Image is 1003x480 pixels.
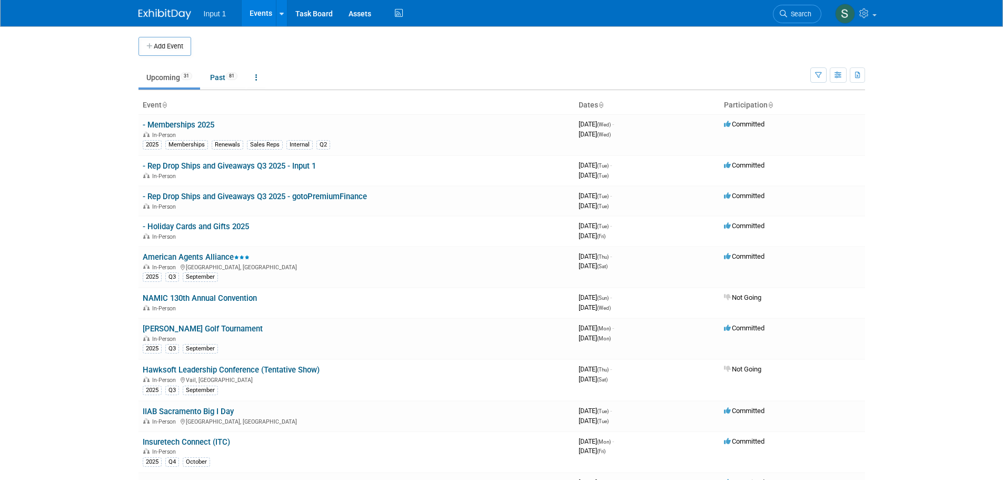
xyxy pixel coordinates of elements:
span: Not Going [724,365,761,373]
span: (Tue) [597,173,609,179]
img: ExhibitDay [138,9,191,19]
img: In-Person Event [143,418,150,424]
span: [DATE] [579,417,609,425]
span: [DATE] [579,262,608,270]
span: (Tue) [597,193,609,199]
th: Event [138,96,574,114]
img: In-Person Event [143,448,150,454]
span: Committed [724,120,764,128]
span: (Fri) [597,233,605,239]
span: - [610,252,612,260]
span: - [610,293,612,301]
span: - [610,407,612,415]
a: Past81 [202,67,245,87]
div: Vail, [GEOGRAPHIC_DATA] [143,375,570,384]
div: Renewals [212,140,243,150]
img: In-Person Event [143,336,150,341]
a: - Rep Drop Ships and Giveaways Q3 2025 - Input 1 [143,161,316,171]
a: Sort by Event Name [162,101,167,109]
div: 2025 [143,386,162,395]
span: (Wed) [597,305,611,311]
a: Hawksoft Leadership Conference (Tentative Show) [143,365,320,375]
div: September [183,272,218,282]
span: [DATE] [579,202,609,210]
span: Committed [724,324,764,332]
span: (Wed) [597,122,611,128]
img: In-Person Event [143,233,150,239]
span: - [612,324,614,332]
img: In-Person Event [143,377,150,382]
span: [DATE] [579,437,614,445]
span: - [612,437,614,445]
span: - [612,120,614,128]
span: (Mon) [597,336,611,341]
div: Sales Reps [247,140,283,150]
span: 31 [181,72,192,80]
div: Internal [286,140,313,150]
span: [DATE] [579,232,605,240]
a: - Holiday Cards and Gifts 2025 [143,222,249,231]
div: September [183,344,218,354]
span: (Mon) [597,326,611,331]
span: In-Person [152,173,179,180]
div: Q4 [165,457,179,467]
div: October [183,457,210,467]
span: [DATE] [579,365,612,373]
div: Q2 [316,140,330,150]
span: Committed [724,161,764,169]
img: In-Person Event [143,173,150,178]
div: [GEOGRAPHIC_DATA], [GEOGRAPHIC_DATA] [143,417,570,425]
span: (Tue) [597,418,609,424]
span: (Tue) [597,408,609,414]
a: Sort by Start Date [598,101,603,109]
span: [DATE] [579,161,612,169]
span: Input 1 [204,9,226,18]
span: Committed [724,252,764,260]
span: (Fri) [597,448,605,454]
img: In-Person Event [143,203,150,209]
img: In-Person Event [143,132,150,137]
div: 2025 [143,344,162,354]
span: (Wed) [597,132,611,138]
span: Committed [724,437,764,445]
span: [DATE] [579,303,611,311]
span: In-Person [152,203,179,210]
span: - [610,365,612,373]
a: [PERSON_NAME] Golf Tournament [143,324,263,334]
div: 2025 [143,457,162,467]
span: In-Person [152,132,179,139]
img: In-Person Event [143,264,150,269]
span: (Tue) [597,203,609,209]
span: In-Person [152,418,179,425]
span: Not Going [724,293,761,301]
div: 2025 [143,140,162,150]
a: Insuretech Connect (ITC) [143,437,230,447]
span: Committed [724,222,764,230]
th: Participation [720,96,865,114]
span: [DATE] [579,192,612,200]
span: In-Person [152,336,179,342]
a: - Memberships 2025 [143,120,214,130]
span: (Thu) [597,367,609,373]
span: In-Person [152,233,179,240]
span: [DATE] [579,252,612,260]
img: Susan Stout [835,4,855,24]
span: - [610,161,612,169]
span: [DATE] [579,222,612,230]
div: Q3 [165,386,179,395]
div: Q3 [165,272,179,282]
img: In-Person Event [143,305,150,310]
span: [DATE] [579,324,614,332]
span: 81 [226,72,237,80]
span: In-Person [152,305,179,312]
a: - Rep Drop Ships and Giveaways Q3 2025 - gotoPremiumFinance [143,192,367,201]
span: Committed [724,192,764,200]
th: Dates [574,96,720,114]
span: Committed [724,407,764,415]
a: American Agents Alliance [143,252,250,262]
span: (Tue) [597,223,609,229]
span: In-Person [152,264,179,271]
a: NAMIC 130th Annual Convention [143,293,257,303]
span: In-Person [152,448,179,455]
span: (Sat) [597,263,608,269]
